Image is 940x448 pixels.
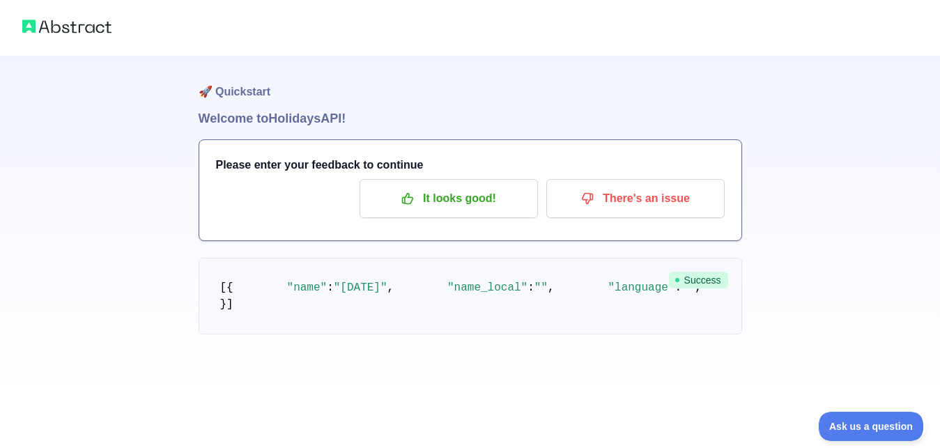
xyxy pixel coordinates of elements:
span: [ [220,281,227,294]
span: : [327,281,334,294]
span: "language" [608,281,675,294]
span: Success [669,272,728,288]
span: "" [534,281,548,294]
span: , [548,281,555,294]
h1: 🚀 Quickstart [199,56,742,109]
h3: Please enter your feedback to continue [216,157,725,173]
h1: Welcome to Holidays API! [199,109,742,128]
button: It looks good! [360,179,538,218]
span: , [387,281,394,294]
span: "[DATE]" [334,281,387,294]
button: There's an issue [546,179,725,218]
iframe: Toggle Customer Support [819,412,926,441]
p: There's an issue [557,187,714,210]
span: "name_local" [447,281,527,294]
span: : [527,281,534,294]
p: It looks good! [370,187,527,210]
span: "name" [287,281,328,294]
img: Abstract logo [22,17,111,36]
